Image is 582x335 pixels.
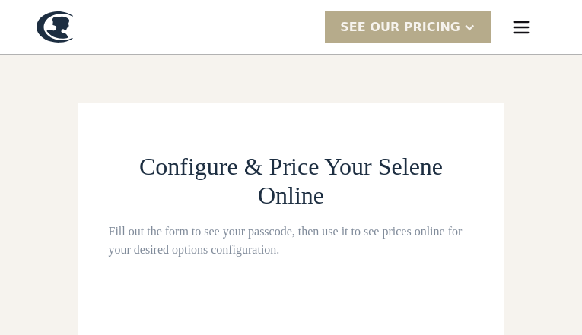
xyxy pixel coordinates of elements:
a: home [37,11,73,43]
div: Fill out the form to see your passcode, then use it to see prices online for your desired options... [109,223,474,259]
span: Configure & Price Your Selene Online [139,153,443,209]
div: SEE Our Pricing [325,11,491,43]
div: SEE Our Pricing [340,18,460,36]
div: menu [497,3,545,52]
